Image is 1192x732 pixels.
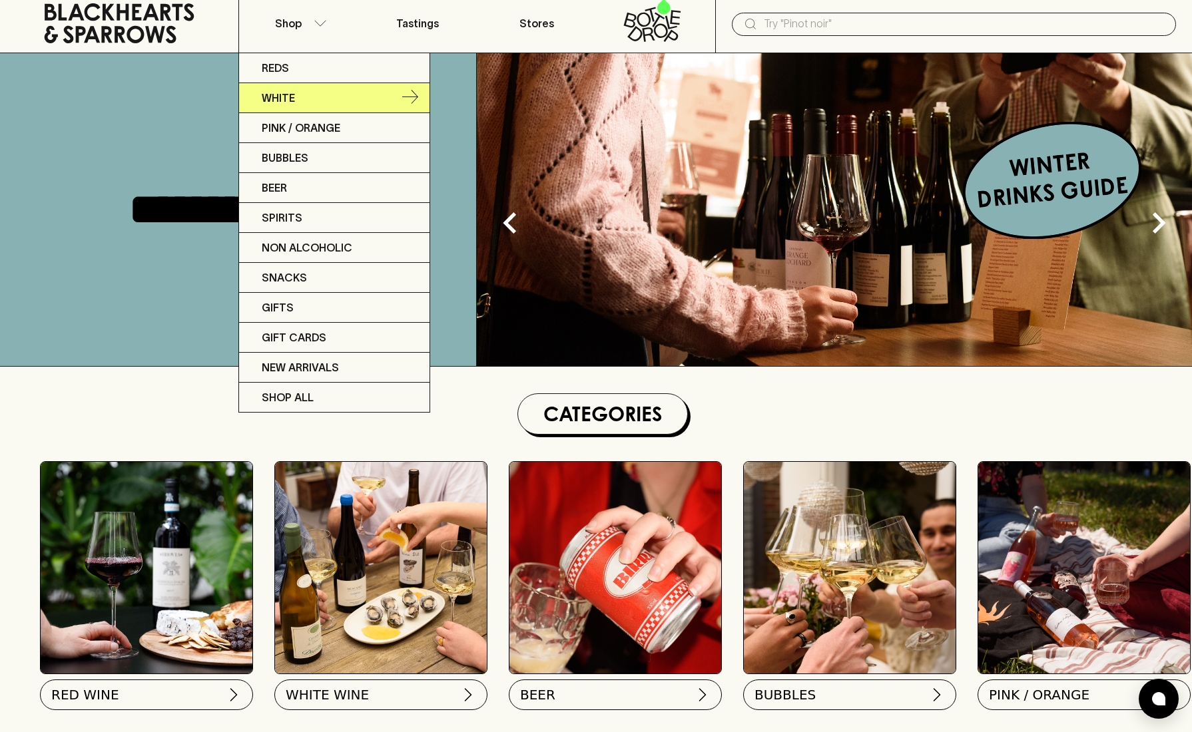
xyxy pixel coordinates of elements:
[262,240,352,256] p: Non Alcoholic
[239,143,430,173] a: Bubbles
[262,90,295,106] p: White
[262,270,307,285] p: Snacks
[262,389,314,405] p: SHOP ALL
[262,180,287,196] p: Beer
[239,323,430,353] a: Gift Cards
[239,383,430,412] a: SHOP ALL
[262,210,302,226] p: Spirits
[262,329,326,345] p: Gift Cards
[262,60,289,76] p: Reds
[239,83,430,113] a: White
[239,53,430,83] a: Reds
[239,173,430,203] a: Beer
[262,299,294,315] p: Gifts
[239,203,430,233] a: Spirits
[239,233,430,263] a: Non Alcoholic
[262,150,308,166] p: Bubbles
[1152,692,1165,705] img: bubble-icon
[239,353,430,383] a: New Arrivals
[239,293,430,323] a: Gifts
[262,120,340,136] p: Pink / Orange
[239,113,430,143] a: Pink / Orange
[239,263,430,293] a: Snacks
[262,359,339,375] p: New Arrivals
